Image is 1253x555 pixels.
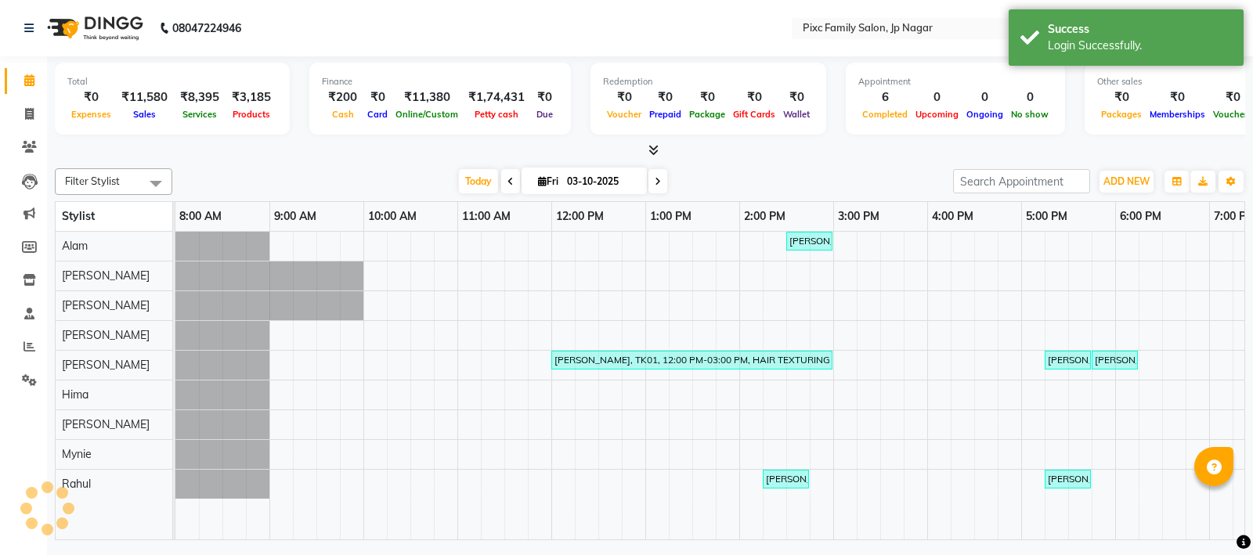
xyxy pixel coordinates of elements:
div: 0 [962,88,1007,106]
a: 11:00 AM [458,205,515,228]
span: Completed [858,109,912,120]
a: 1:00 PM [646,205,695,228]
a: 6:00 PM [1116,205,1165,228]
span: Voucher [603,109,645,120]
span: [PERSON_NAME] [62,328,150,342]
a: 8:00 AM [175,205,226,228]
span: Prepaid [645,109,685,120]
div: 0 [1007,88,1053,106]
div: ₹11,580 [115,88,174,106]
div: Redemption [603,75,814,88]
span: No show [1007,109,1053,120]
div: ₹0 [1146,88,1209,106]
span: Memberships [1146,109,1209,120]
div: ₹0 [645,88,685,106]
input: Search Appointment [953,169,1090,193]
div: [PERSON_NAME], TK01, 12:00 PM-03:00 PM, HAIR TEXTURING - LOREAL SMOOTHENING / STRAIGHTENING (L) [553,353,831,367]
span: Card [363,109,392,120]
a: 12:00 PM [552,205,608,228]
span: Online/Custom [392,109,462,120]
span: Upcoming [912,109,962,120]
span: Fri [534,175,562,187]
span: Due [533,109,557,120]
span: Rahul [62,477,91,491]
span: Gift Cards [729,109,779,120]
div: ₹200 [322,88,363,106]
a: 4:00 PM [928,205,977,228]
span: Today [459,169,498,193]
div: ₹0 [1097,88,1146,106]
span: [PERSON_NAME] [62,417,150,431]
span: ADD NEW [1103,175,1150,187]
span: Filter Stylist [65,175,120,187]
span: Packages [1097,109,1146,120]
div: [PERSON_NAME], TK03, 05:15 PM-05:45 PM, HAIRCUT AND STYLE - HAIRCUT BY EXPERT [1046,353,1089,367]
div: [PERSON_NAME], TK03, 05:45 PM-06:15 PM, HAIRCUT AND STYLE - HAIRCUT BY EXPERT [1093,353,1136,367]
div: ₹0 [531,88,558,106]
span: Mynie [62,447,92,461]
div: ₹3,185 [226,88,277,106]
div: 0 [912,88,962,106]
div: Finance [322,75,558,88]
span: Hima [62,387,88,402]
span: Petty cash [471,109,522,120]
span: Sales [129,109,160,120]
div: [PERSON_NAME], TK04, 02:30 PM-03:00 PM, HAIRCUT & STYLE (MEN) - HAIRCUT (BELOW 12 YEARS) [788,234,831,248]
div: Appointment [858,75,1053,88]
a: 5:00 PM [1022,205,1071,228]
div: ₹0 [603,88,645,106]
button: ADD NEW [1100,171,1154,193]
input: 2025-10-03 [562,170,641,193]
span: Products [229,109,274,120]
span: Alam [62,239,88,253]
a: 9:00 AM [270,205,320,228]
span: Wallet [779,109,814,120]
span: [PERSON_NAME] [62,268,150,283]
div: ₹1,74,431 [462,88,531,106]
div: 6 [858,88,912,106]
a: 2:00 PM [740,205,789,228]
a: 10:00 AM [364,205,421,228]
div: ₹0 [363,88,392,106]
div: [PERSON_NAME], TK03, 05:15 PM-05:45 PM, HAIRCUT AND STYLE - HAIRCUT BY EXPERT [1046,472,1089,486]
div: [PERSON_NAME], TK02, 02:15 PM-02:45 PM, HAIRCUT AND STYLE - HAIRCUT BY EXPERT [764,472,807,486]
div: ₹11,380 [392,88,462,106]
span: Services [179,109,221,120]
span: Ongoing [962,109,1007,120]
div: Success [1048,21,1232,38]
span: [PERSON_NAME] [62,358,150,372]
span: Expenses [67,109,115,120]
a: 3:00 PM [834,205,883,228]
div: ₹0 [67,88,115,106]
div: ₹0 [729,88,779,106]
b: 08047224946 [172,6,241,50]
span: Stylist [62,209,95,223]
span: Cash [328,109,358,120]
div: ₹0 [779,88,814,106]
span: [PERSON_NAME] [62,298,150,312]
img: logo [40,6,147,50]
span: Package [685,109,729,120]
div: Total [67,75,277,88]
div: ₹0 [685,88,729,106]
div: Login Successfully. [1048,38,1232,54]
div: ₹8,395 [174,88,226,106]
